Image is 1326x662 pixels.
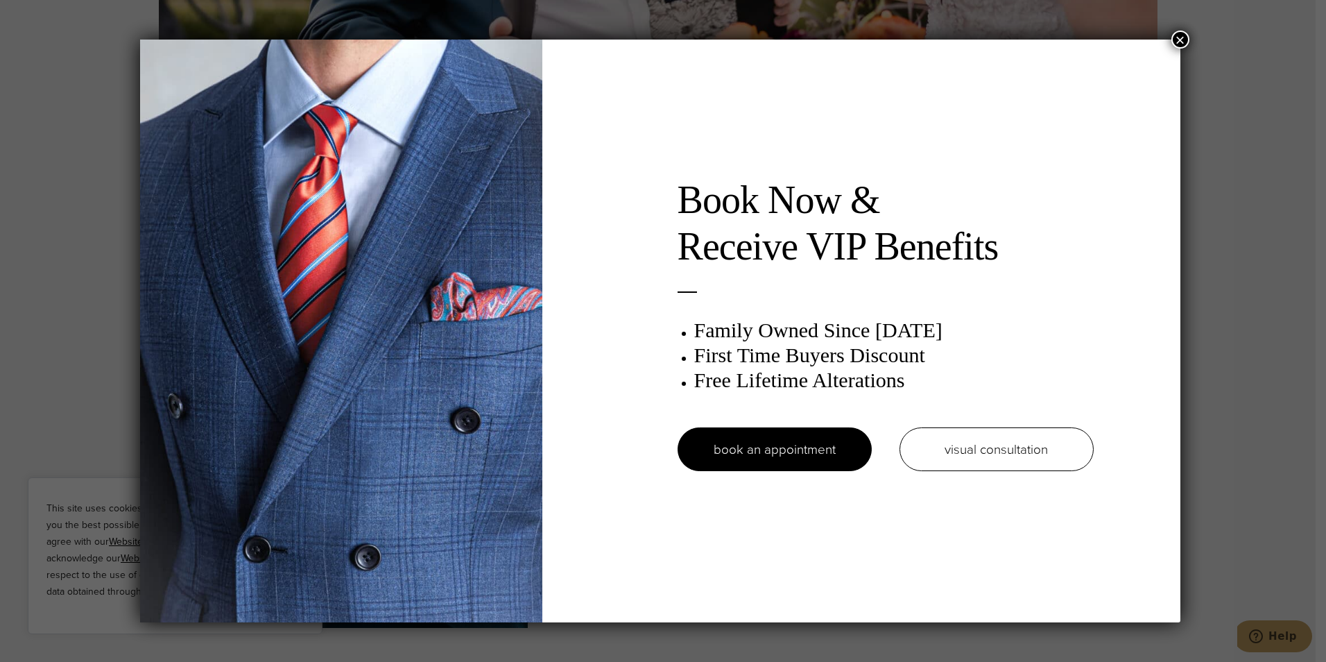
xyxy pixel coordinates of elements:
[694,343,1094,368] h3: First Time Buyers Discount
[1171,31,1189,49] button: Close
[678,427,872,471] a: book an appointment
[694,368,1094,393] h3: Free Lifetime Alterations
[694,318,1094,343] h3: Family Owned Since [DATE]
[678,177,1094,270] h2: Book Now & Receive VIP Benefits
[31,10,60,22] span: Help
[899,427,1094,471] a: visual consultation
